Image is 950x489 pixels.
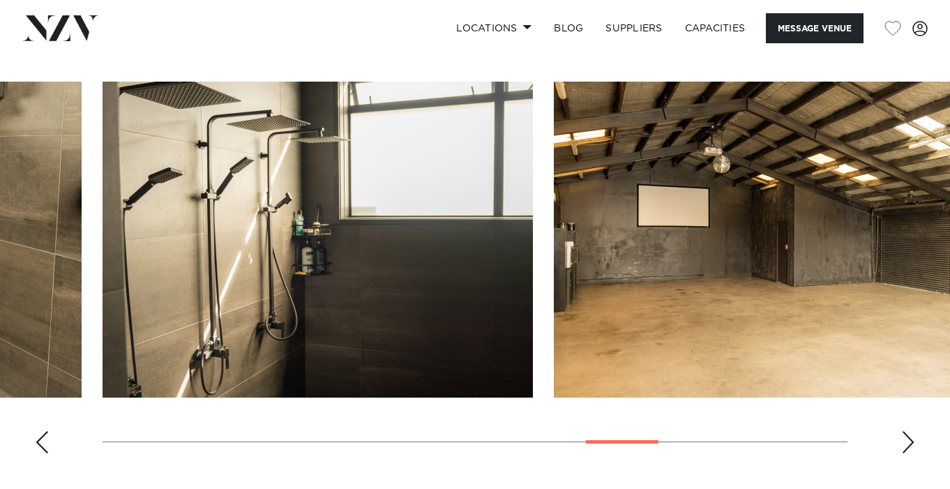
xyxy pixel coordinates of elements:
[674,13,757,43] a: Capacities
[103,82,533,398] swiper-slide: 12 / 17
[766,13,864,43] button: Message Venue
[445,13,543,43] a: Locations
[543,13,594,43] a: BLOG
[594,13,673,43] a: SUPPLIERS
[22,15,98,40] img: nzv-logo.png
